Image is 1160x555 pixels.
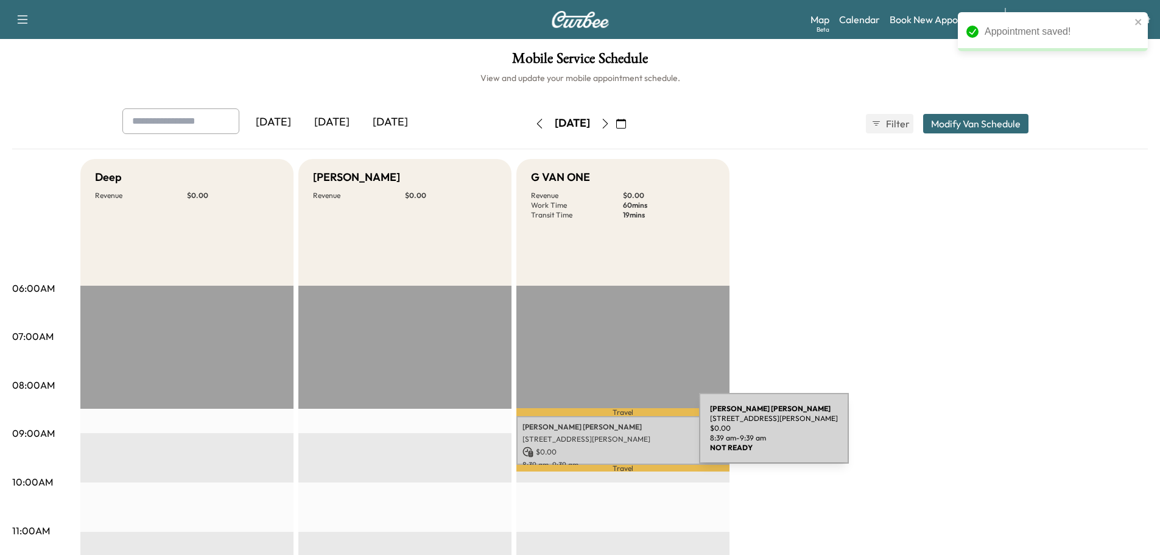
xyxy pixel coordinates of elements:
[985,24,1131,39] div: Appointment saved!
[810,12,829,27] a: MapBeta
[710,404,831,413] b: [PERSON_NAME] [PERSON_NAME]
[551,11,610,28] img: Curbee Logo
[12,523,50,538] p: 11:00AM
[555,116,590,131] div: [DATE]
[890,12,993,27] a: Book New Appointment
[361,108,420,136] div: [DATE]
[12,329,54,344] p: 07:00AM
[623,210,715,220] p: 19 mins
[516,408,729,415] p: Travel
[522,460,723,470] p: 8:39 am - 9:39 am
[866,114,913,133] button: Filter
[12,378,55,392] p: 08:00AM
[522,434,723,444] p: [STREET_ADDRESS][PERSON_NAME]
[12,281,55,295] p: 06:00AM
[817,25,829,34] div: Beta
[531,200,623,210] p: Work Time
[516,465,729,472] p: Travel
[313,191,405,200] p: Revenue
[313,169,400,186] h5: [PERSON_NAME]
[839,12,880,27] a: Calendar
[710,423,838,433] p: $ 0.00
[1134,17,1143,27] button: close
[95,169,122,186] h5: Deep
[522,447,723,458] p: $ 0.00
[623,191,715,200] p: $ 0.00
[886,116,908,131] span: Filter
[710,443,753,452] b: NOT READY
[405,191,497,200] p: $ 0.00
[12,426,55,440] p: 09:00AM
[12,475,53,489] p: 10:00AM
[531,191,623,200] p: Revenue
[12,72,1148,84] h6: View and update your mobile appointment schedule.
[531,169,590,186] h5: G VAN ONE
[187,191,279,200] p: $ 0.00
[710,433,838,443] p: 8:39 am - 9:39 am
[95,191,187,200] p: Revenue
[522,422,723,432] p: [PERSON_NAME] [PERSON_NAME]
[623,200,715,210] p: 60 mins
[303,108,361,136] div: [DATE]
[12,51,1148,72] h1: Mobile Service Schedule
[923,114,1028,133] button: Modify Van Schedule
[710,414,838,423] p: [STREET_ADDRESS][PERSON_NAME]
[531,210,623,220] p: Transit Time
[244,108,303,136] div: [DATE]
